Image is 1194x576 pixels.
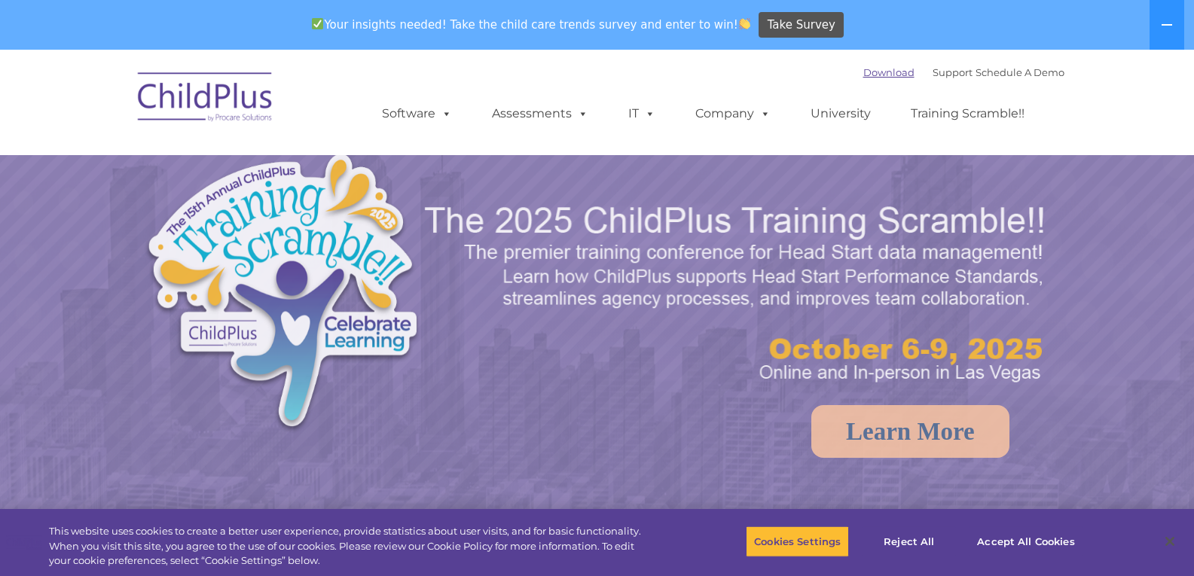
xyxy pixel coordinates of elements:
a: Software [367,99,467,129]
a: Company [680,99,786,129]
span: Take Survey [768,12,835,38]
span: Last name [209,99,255,111]
img: ✅ [312,18,323,29]
button: Close [1153,525,1186,558]
a: Assessments [477,99,603,129]
span: Phone number [209,161,273,172]
a: Support [933,66,973,78]
a: Schedule A Demo [976,66,1064,78]
a: Learn More [811,405,1009,458]
button: Accept All Cookies [969,526,1083,557]
img: ChildPlus by Procare Solutions [130,62,281,137]
span: Your insights needed! Take the child care trends survey and enter to win! [306,10,757,39]
a: Training Scramble!! [896,99,1040,129]
div: This website uses cookies to create a better user experience, provide statistics about user visit... [49,524,657,568]
button: Reject All [862,526,956,557]
a: Take Survey [759,12,844,38]
button: Cookies Settings [746,526,849,557]
a: Download [863,66,915,78]
a: IT [613,99,670,129]
img: 👏 [739,18,750,29]
font: | [863,66,1064,78]
a: University [795,99,886,129]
